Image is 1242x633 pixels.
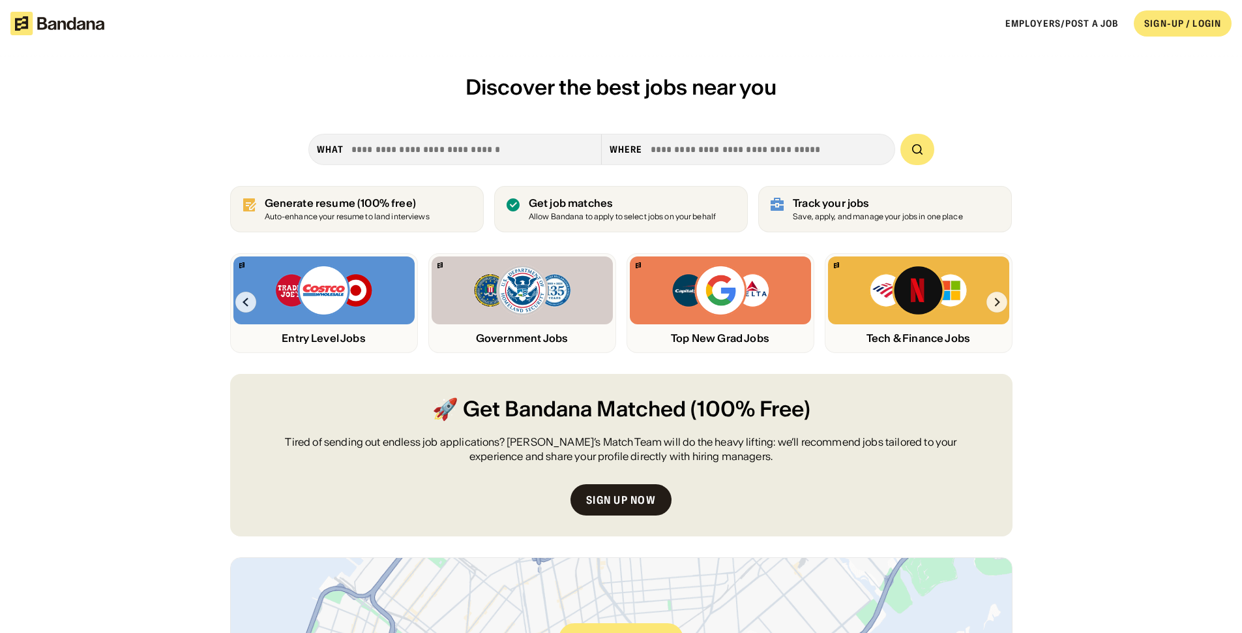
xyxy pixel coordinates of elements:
[432,395,686,424] span: 🚀 Get Bandana Matched
[473,264,572,316] img: FBI, DHS, MWRD logos
[261,435,981,464] div: Tired of sending out endless job applications? [PERSON_NAME]’s Match Team will do the heavy lifti...
[357,196,416,209] span: (100% free)
[265,197,430,209] div: Generate resume
[825,253,1013,353] a: Bandana logoBank of America, Netflix, Microsoft logosTech & Finance Jobs
[494,186,748,232] a: Get job matches Allow Bandana to apply to select jobs on your behalf
[630,332,811,345] div: Top New Grad Jobs
[636,262,641,268] img: Bandana logo
[239,262,244,268] img: Bandana logo
[432,332,613,345] div: Government Jobs
[233,332,415,345] div: Entry Level Jobs
[274,264,374,316] img: Trader Joe’s, Costco, Target logos
[869,264,968,316] img: Bank of America, Netflix, Microsoft logos
[529,197,716,209] div: Get job matches
[230,253,418,353] a: Bandana logoTrader Joe’s, Costco, Target logosEntry Level Jobs
[317,144,344,155] div: what
[986,292,1007,313] img: Right Arrow
[610,144,643,155] div: Where
[1005,18,1118,29] a: Employers/Post a job
[529,213,716,221] div: Allow Bandana to apply to select jobs on your behalf
[834,262,839,268] img: Bandana logo
[265,213,430,221] div: Auto-enhance your resume to land interviews
[758,186,1012,232] a: Track your jobs Save, apply, and manage your jobs in one place
[437,262,443,268] img: Bandana logo
[230,186,484,232] a: Generate resume (100% free)Auto-enhance your resume to land interviews
[466,74,776,100] span: Discover the best jobs near you
[1144,18,1221,29] div: SIGN-UP / LOGIN
[428,253,616,353] a: Bandana logoFBI, DHS, MWRD logosGovernment Jobs
[828,332,1009,345] div: Tech & Finance Jobs
[235,292,256,313] img: Left Arrow
[793,213,963,221] div: Save, apply, and manage your jobs in one place
[671,264,770,316] img: Capital One, Google, Delta logos
[627,253,814,353] a: Bandana logoCapital One, Google, Delta logosTop New Grad Jobs
[10,12,104,35] img: Bandana logotype
[793,197,963,209] div: Track your jobs
[690,395,810,424] span: (100% Free)
[570,484,672,516] a: Sign up now
[586,495,656,505] div: Sign up now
